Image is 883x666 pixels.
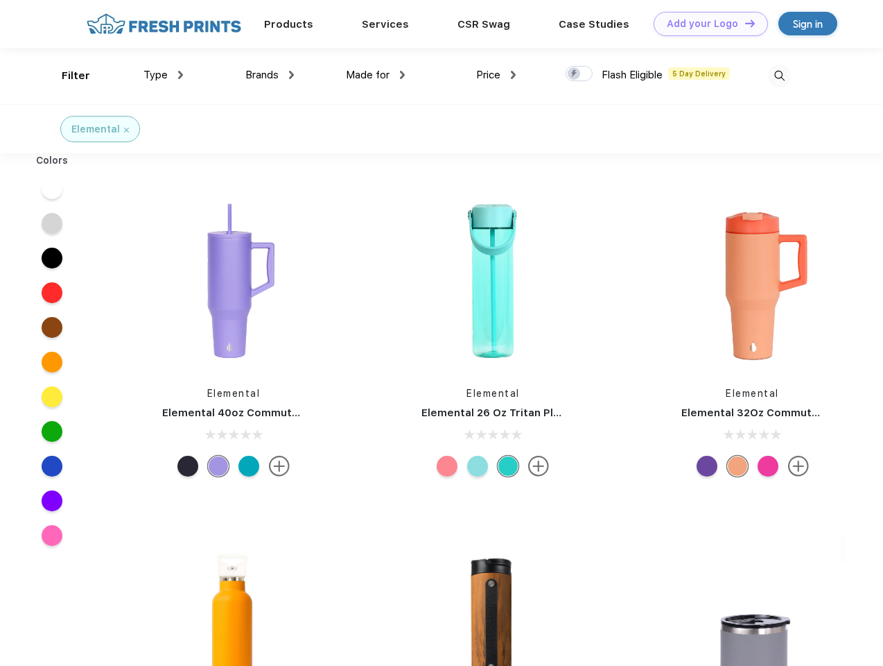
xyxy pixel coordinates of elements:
[726,388,779,399] a: Elemental
[362,18,409,31] a: Services
[208,456,229,477] div: Lavender
[26,153,79,168] div: Colors
[82,12,245,36] img: fo%20logo%202.webp
[421,407,651,419] a: Elemental 26 Oz Tritan Plastic Water Bottle
[177,456,198,477] div: Black
[400,71,405,79] img: dropdown.png
[264,18,313,31] a: Products
[437,456,457,477] div: Rose
[457,18,510,31] a: CSR Swag
[697,456,717,477] div: Purple
[511,71,516,79] img: dropdown.png
[178,71,183,79] img: dropdown.png
[467,456,488,477] div: Berry breeze
[62,68,90,84] div: Filter
[667,18,738,30] div: Add your Logo
[768,65,791,87] img: desktop_search.svg
[466,388,520,399] a: Elemental
[668,67,730,80] span: 5 Day Delivery
[245,69,279,81] span: Brands
[238,456,259,477] div: Teal
[162,407,350,419] a: Elemental 40oz Commuter Tumbler
[681,407,870,419] a: Elemental 32Oz Commuter Tumbler
[401,188,585,373] img: func=resize&h=266
[143,69,168,81] span: Type
[727,456,748,477] div: Peach Sunrise
[778,12,837,35] a: Sign in
[124,128,129,133] img: filter_cancel.svg
[207,388,261,399] a: Elemental
[661,188,845,373] img: func=resize&h=266
[788,456,809,477] img: more.svg
[745,19,755,27] img: DT
[758,456,778,477] div: Hot Pink
[289,71,294,79] img: dropdown.png
[602,69,663,81] span: Flash Eligible
[346,69,390,81] span: Made for
[528,456,549,477] img: more.svg
[141,188,326,373] img: func=resize&h=266
[476,69,500,81] span: Price
[793,16,823,32] div: Sign in
[71,122,120,137] div: Elemental
[269,456,290,477] img: more.svg
[498,456,518,477] div: Robin's Egg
